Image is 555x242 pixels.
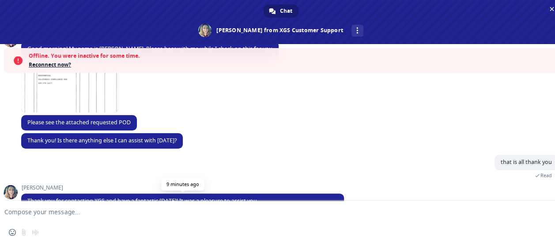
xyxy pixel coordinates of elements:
span: Good morning! My name is [PERSON_NAME]. Please bear with me while I check on this for you [27,45,272,52]
div: More channels [351,25,363,37]
span: Offline. You were inactive for some time. [29,52,553,60]
span: Thank you! Is there anything else I can assist with [DATE]? [27,137,177,144]
div: Chat [264,4,298,18]
span: Thank you for contacting XGS and have a fantastic [DATE]! It was a pleasure to assist you Please ... [27,197,338,212]
span: that is all thank you [501,158,552,166]
span: Insert an emoji [9,229,16,236]
span: Chat [280,4,292,18]
textarea: Compose your message... [4,208,529,216]
span: Please see the attached requested POD [27,119,131,126]
span: Reconnect now? [29,60,553,69]
span: Read [540,172,552,179]
span: [PERSON_NAME] [21,185,344,191]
